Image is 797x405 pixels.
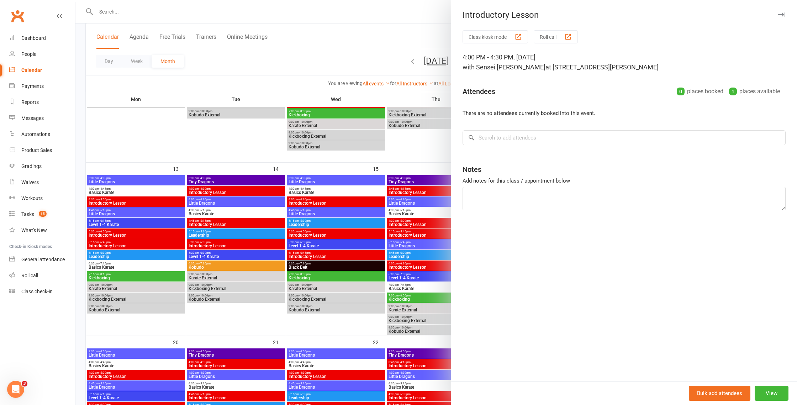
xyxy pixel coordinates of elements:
[451,10,797,20] div: Introductory Lesson
[21,99,39,105] div: Reports
[463,30,528,43] button: Class kiosk mode
[21,227,47,233] div: What's New
[9,126,75,142] a: Automations
[9,252,75,268] a: General attendance kiosk mode
[21,147,52,153] div: Product Sales
[21,67,42,73] div: Calendar
[7,381,24,398] iframe: Intercom live chat
[9,268,75,284] a: Roll call
[21,163,42,169] div: Gradings
[21,179,39,185] div: Waivers
[9,62,75,78] a: Calendar
[463,177,786,185] div: Add notes for this class / appointment below
[9,206,75,222] a: Tasks 15
[21,51,36,57] div: People
[9,78,75,94] a: Payments
[9,158,75,174] a: Gradings
[21,115,44,121] div: Messages
[534,30,578,43] button: Roll call
[39,211,47,217] span: 15
[21,131,50,137] div: Automations
[545,63,659,71] span: at [STREET_ADDRESS][PERSON_NAME]
[9,46,75,62] a: People
[729,88,737,95] div: 1
[463,109,786,117] li: There are no attendees currently booked into this event.
[21,195,43,201] div: Workouts
[677,86,723,96] div: places booked
[9,284,75,300] a: Class kiosk mode
[9,174,75,190] a: Waivers
[21,273,38,278] div: Roll call
[21,83,44,89] div: Payments
[689,386,750,401] button: Bulk add attendees
[463,63,545,71] span: with Sensei [PERSON_NAME]
[9,142,75,158] a: Product Sales
[21,35,46,41] div: Dashboard
[463,130,786,145] input: Search to add attendees
[9,94,75,110] a: Reports
[463,52,786,72] div: 4:00 PM - 4:30 PM, [DATE]
[9,110,75,126] a: Messages
[22,381,27,386] span: 3
[755,386,788,401] button: View
[9,222,75,238] a: What's New
[9,190,75,206] a: Workouts
[677,88,685,95] div: 0
[21,211,34,217] div: Tasks
[21,257,65,262] div: General attendance
[21,289,53,294] div: Class check-in
[9,30,75,46] a: Dashboard
[729,86,780,96] div: places available
[463,86,495,96] div: Attendees
[9,7,26,25] a: Clubworx
[463,164,481,174] div: Notes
